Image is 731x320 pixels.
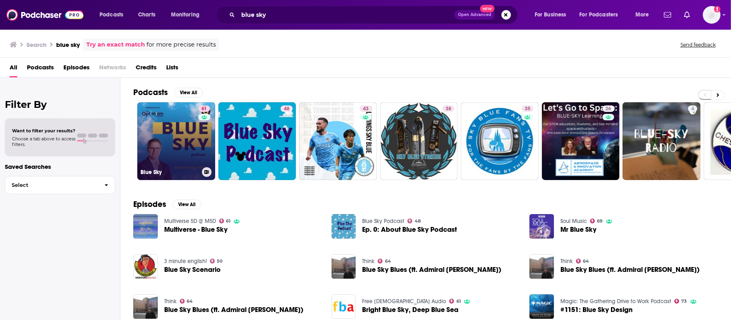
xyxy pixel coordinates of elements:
img: #1151: Blue Sky Design [529,294,554,319]
span: 73 [682,300,687,303]
span: Select [5,182,98,188]
a: Multiverse - Blue Sky [164,226,228,233]
img: Ep. 0: About Blue Sky Podcast [332,214,356,239]
span: Blue Sky Blues (ft. Admiral [PERSON_NAME]) [362,266,501,273]
a: Blue Sky Blues (ft. Admiral Bob) [362,266,501,273]
span: Want to filter your results? [12,128,75,134]
span: 69 [597,219,603,223]
span: Podcasts [100,9,123,20]
button: Send feedback [678,41,718,48]
button: open menu [630,8,659,21]
button: open menu [94,8,134,21]
span: 61 [226,219,230,223]
a: Think [362,258,375,265]
span: 64 [385,259,391,263]
a: EpisodesView All [133,199,202,209]
span: 4 [691,105,694,113]
a: Try an exact match [86,40,145,49]
h2: Podcasts [133,87,168,97]
img: Bright Blue Sky, Deep Blue Sea [332,294,356,319]
span: 50 [217,259,222,263]
a: Blue Sky Scenario [164,266,221,273]
img: Blue Sky Scenario [133,254,158,279]
span: 64 [583,259,589,263]
span: For Podcasters [580,9,618,20]
a: Soul Music [560,218,587,225]
input: Search podcasts, credits, & more... [238,8,454,21]
a: 69 [590,219,603,223]
a: 3 minute english! [164,258,207,265]
span: 35 [525,105,530,113]
span: 61 [456,300,461,303]
a: Charts [133,8,160,21]
a: 26 [542,102,620,180]
span: Blue Sky Blues (ft. Admiral [PERSON_NAME]) [560,266,700,273]
span: 64 [187,300,193,303]
a: 48 [281,105,293,112]
span: More [635,9,649,20]
a: Blue Sky Blues (ft. Admiral Bob) [332,254,356,279]
a: 48 [407,219,421,223]
a: 64 [180,299,193,304]
span: New [480,5,495,12]
a: 61 [219,219,231,223]
a: 4 [688,105,697,112]
a: 35 [461,102,539,180]
span: Ep. 0: About Blue Sky Podcast [362,226,457,233]
a: 43 [299,102,377,180]
a: All [10,61,17,77]
a: Free Buddhist Audio [362,298,446,305]
img: Blue Sky Blues (ft. Admiral Bob) [529,254,554,279]
span: Networks [99,61,126,77]
img: Blue Sky Blues (ft. Admiral Bob) [133,294,158,319]
a: Episodes [63,61,90,77]
a: Credits [136,61,157,77]
a: Bright Blue Sky, Deep Blue Sea [362,306,458,313]
span: 48 [415,219,421,223]
a: Think [164,298,177,305]
a: Show notifications dropdown [681,8,693,22]
a: 50 [210,259,223,263]
a: 64 [576,259,589,263]
button: Open AdvancedNew [454,10,495,20]
a: 26 [603,105,615,112]
button: open menu [574,8,630,21]
img: Podchaser - Follow, Share and Rate Podcasts [6,7,83,22]
img: Multiverse - Blue Sky [133,214,158,239]
a: 35 [521,105,533,112]
a: Mr Blue Sky [560,226,597,233]
a: Magic: The Gathering Drive to Work Podcast [560,298,671,305]
a: #1151: Blue Sky Design [560,306,633,313]
a: Blue Sky Podcast [362,218,404,225]
a: 64 [378,259,391,263]
a: 38 [442,105,454,112]
span: Podcasts [27,61,54,77]
button: View All [174,88,203,97]
button: open menu [529,8,576,21]
a: 4 [623,102,700,180]
a: 61Blue Sky [137,102,215,180]
h3: Blue Sky [140,169,199,176]
span: For Business [535,9,566,20]
div: Search podcasts, credits, & more... [224,6,525,24]
a: Think [560,258,573,265]
h2: Filter By [5,99,115,110]
span: 38 [446,105,451,113]
h3: blue sky [56,41,80,49]
img: User Profile [703,6,721,24]
span: Lists [166,61,178,77]
svg: Add a profile image [714,6,721,12]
